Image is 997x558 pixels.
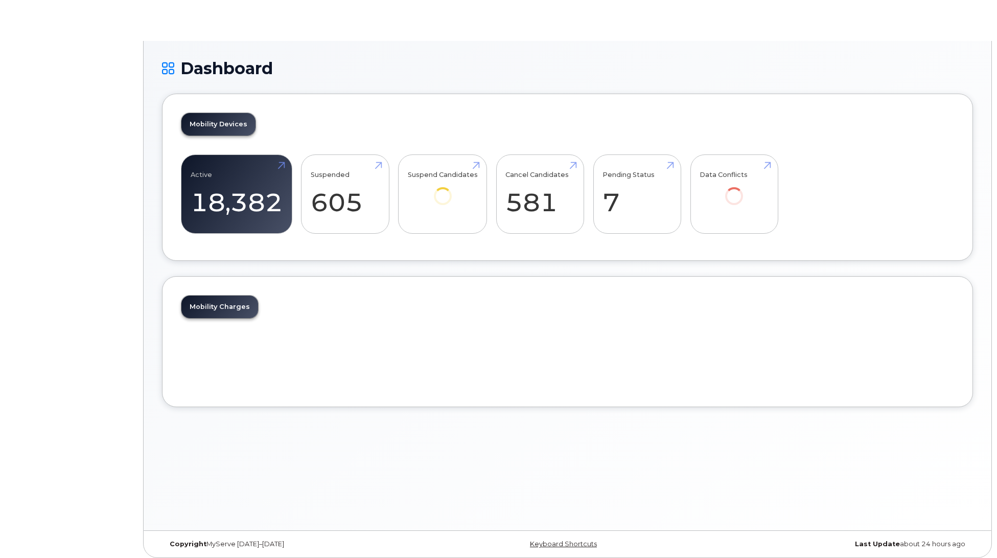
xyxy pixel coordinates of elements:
[703,540,973,548] div: about 24 hours ago
[408,161,478,219] a: Suspend Candidates
[602,161,671,228] a: Pending Status 7
[700,161,769,219] a: Data Conflicts
[530,540,597,548] a: Keyboard Shortcuts
[855,540,900,548] strong: Last Update
[181,296,258,318] a: Mobility Charges
[162,540,432,548] div: MyServe [DATE]–[DATE]
[191,161,283,228] a: Active 18,382
[311,161,380,228] a: Suspended 605
[181,113,256,136] a: Mobility Devices
[170,540,206,548] strong: Copyright
[162,59,973,77] h1: Dashboard
[505,161,574,228] a: Cancel Candidates 581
